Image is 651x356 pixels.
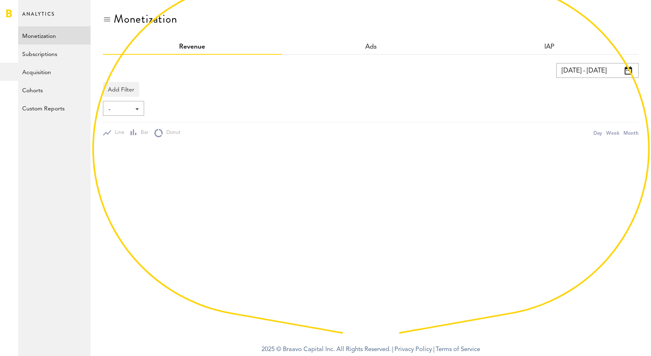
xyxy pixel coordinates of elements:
a: Cohorts [18,81,91,99]
a: Ads [365,44,377,50]
span: 2025 © Braavo Capital Inc. All Rights Reserved. [261,344,391,356]
div: Monetization [114,12,177,26]
div: Day [593,129,602,137]
a: Custom Reports [18,99,91,117]
span: Line [111,129,124,136]
a: Revenue [179,44,205,50]
span: Analytics [22,9,55,26]
a: Subscriptions [18,44,91,63]
a: Monetization [18,26,91,44]
div: Month [623,129,639,137]
a: IAP [544,44,554,50]
a: Acquisition [18,63,91,81]
div: Week [606,129,619,137]
span: Donut [163,129,180,136]
button: Add Filter [103,82,139,97]
span: Bar [137,129,148,136]
a: Terms of Service [436,347,480,353]
a: Privacy Policy [394,347,432,353]
span: - [108,103,131,117]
